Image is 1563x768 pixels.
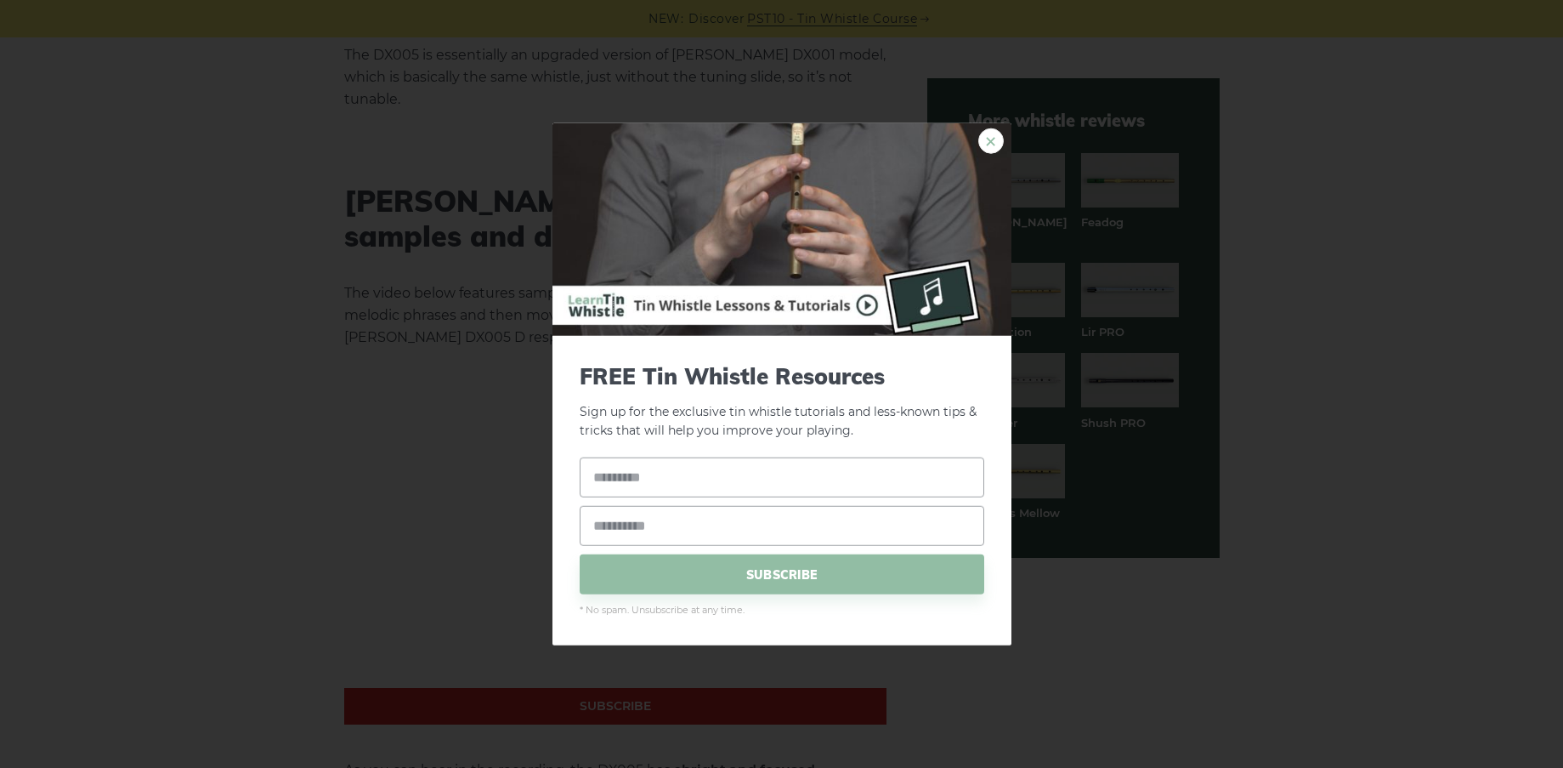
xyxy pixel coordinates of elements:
span: SUBSCRIBE [580,555,984,594]
span: FREE Tin Whistle Resources [580,362,984,389]
p: Sign up for the exclusive tin whistle tutorials and less-known tips & tricks that will help you i... [580,362,984,441]
span: * No spam. Unsubscribe at any time. [580,603,984,618]
a: × [978,128,1004,153]
img: Tin Whistle Buying Guide Preview [552,122,1011,335]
